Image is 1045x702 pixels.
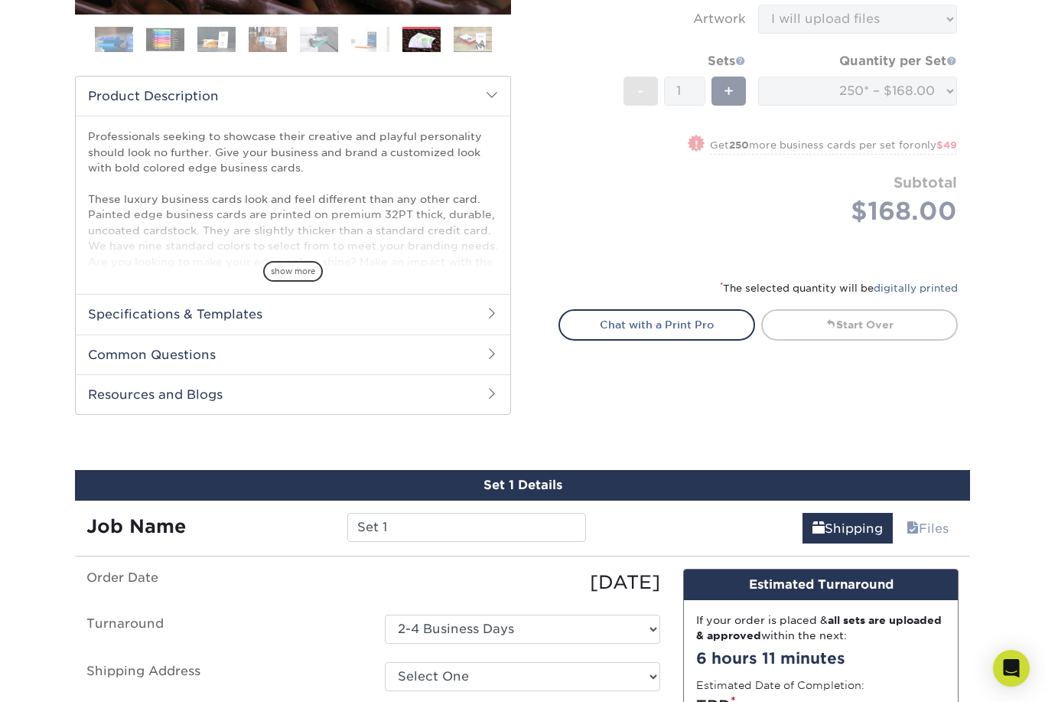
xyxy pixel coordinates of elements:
[351,26,389,53] img: Business Cards 06
[897,513,959,544] a: Files
[684,570,958,600] div: Estimated Turnaround
[75,569,373,596] label: Order Date
[696,647,946,670] div: 6 hours 11 minutes
[75,470,970,501] div: Set 1 Details
[907,521,919,536] span: files
[696,678,864,693] label: Estimated Date of Completion:
[197,26,236,53] img: Business Cards 03
[802,513,893,544] a: Shipping
[146,28,184,51] img: Business Cards 02
[720,282,958,294] small: The selected quantity will be
[76,335,510,374] h2: Common Questions
[874,282,958,294] a: digitally printed
[812,521,825,536] span: shipping
[75,662,373,697] label: Shipping Address
[347,513,585,542] input: Enter a job name
[88,129,498,425] p: Professionals seeking to showcase their creative and playful personality should look no further. ...
[86,515,186,537] strong: Job Name
[300,26,338,53] img: Business Cards 05
[454,26,492,53] img: Business Cards 08
[75,615,373,644] label: Turnaround
[76,294,510,334] h2: Specifications & Templates
[558,309,755,340] a: Chat with a Print Pro
[402,28,441,54] img: Business Cards 07
[761,309,958,340] a: Start Over
[76,374,510,414] h2: Resources and Blogs
[95,21,133,59] img: Business Cards 01
[373,569,672,596] div: [DATE]
[76,77,510,116] h2: Product Description
[263,261,323,282] span: show more
[696,612,946,644] div: If your order is placed & within the next:
[993,650,1030,687] div: Open Intercom Messenger
[249,26,287,53] img: Business Cards 04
